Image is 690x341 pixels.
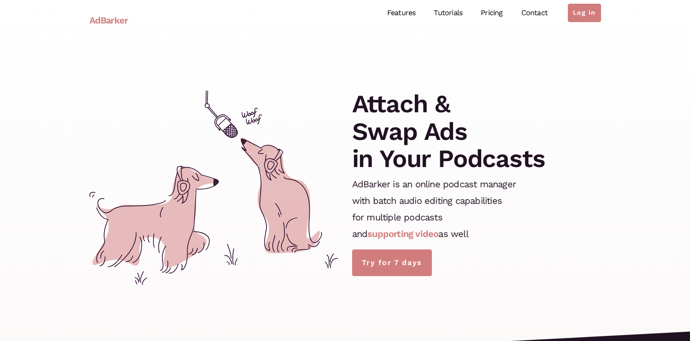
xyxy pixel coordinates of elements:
[367,228,438,239] a: supporting video
[89,90,338,285] img: cover.svg
[352,249,432,276] a: Try for 7 days
[568,4,601,22] a: Log in
[352,90,545,172] h1: Attach & Swap Ads in Your Podcasts
[89,10,128,31] a: AdBarker
[352,176,516,242] p: AdBarker is an online podcast manager with batch audio editing capabilities for multiple podcasts...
